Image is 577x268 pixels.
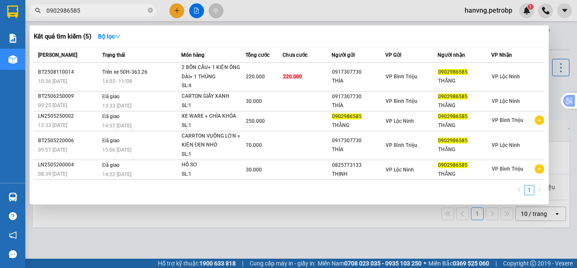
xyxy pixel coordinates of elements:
span: 250.000 [246,118,265,124]
div: LN2505200004 [38,160,100,169]
div: THẮNG [438,101,491,110]
div: LN2505250002 [38,112,100,121]
span: 30.000 [246,167,262,173]
span: plus-circle [535,164,544,174]
span: 0902986585 [438,113,468,119]
span: VP Lộc Ninh [492,142,520,148]
span: Đã giao [102,162,120,168]
span: [PERSON_NAME] [38,52,77,58]
div: SL: 1 [182,170,245,179]
div: THẮNG [438,170,491,179]
span: VP Bình Triệu [386,74,417,80]
div: 0917307730 [332,136,385,145]
span: VP Nhận [491,52,512,58]
img: warehouse-icon [8,55,17,64]
span: Tổng cước [245,52,269,58]
div: THẮNG [438,121,491,130]
span: Đã giao [102,138,120,144]
div: CARRTON VUÔNG LỚN + KIỆN ĐEN NHỎ [182,132,245,150]
h3: Kết quả tìm kiếm ( 5 ) [34,32,91,41]
div: 2 BỒN CẦU+ 1 KIỆN ỐNG DÀI+ 1 THÙNG [182,63,245,81]
span: 14:57 [DATE] [102,123,131,129]
div: THỊNH [332,170,385,179]
span: Người gửi [332,52,355,58]
div: THẮNG [438,77,491,86]
div: THÍA [332,101,385,110]
span: question-circle [9,212,17,220]
img: solution-icon [8,34,17,43]
span: right [537,187,542,192]
span: 220.000 [283,74,302,80]
span: 0902986585 [438,138,468,144]
span: VP Bình Triệu [386,98,417,104]
span: VP Bình Triệu [492,117,523,123]
span: Người nhận [438,52,465,58]
span: 70.000 [246,142,262,148]
li: 1 [524,185,534,195]
span: 09:57 [DATE] [38,147,67,153]
div: THÍA [332,145,385,154]
strong: Bộ lọc [98,33,121,40]
span: 12:33 [DATE] [38,122,67,128]
div: HỒ SƠ [182,160,245,170]
div: BT2508110014 [38,68,100,77]
div: SL: 4 [182,81,245,91]
span: close-circle [148,7,153,15]
a: 1 [525,185,534,195]
span: 15:06 [DATE] [102,147,131,153]
span: 220.000 [246,74,265,80]
span: message [9,250,17,258]
span: Món hàng [181,52,204,58]
span: VP Lộc Ninh [492,98,520,104]
span: 0902986585 [332,113,362,119]
button: Bộ lọcdown [91,30,128,43]
span: VP Lộc Ninh [386,118,414,124]
span: left [517,187,522,192]
span: Đã giao [102,94,120,99]
span: 14:02 - 11/08 [102,78,132,84]
span: 0902986585 [438,94,468,99]
li: Previous Page [514,185,524,195]
div: BT2506250009 [38,92,100,101]
div: 0917307730 [332,68,385,77]
span: down [115,33,121,39]
button: left [514,185,524,195]
div: 0825773133 [332,161,385,170]
div: THẮNG [332,121,385,130]
span: 10:36 [DATE] [38,78,67,84]
span: VP Lộc Ninh [386,167,414,173]
span: VP Bình Triệu [386,142,417,148]
span: VP Bình Triệu [492,166,523,172]
div: 0917307730 [332,92,385,101]
div: THẮNG [438,145,491,154]
div: XE WARE + CHÌA KHÓA [182,112,245,121]
div: THÍA [332,77,385,86]
span: Chưa cước [283,52,308,58]
span: Trạng thái [102,52,125,58]
div: SL: 1 [182,150,245,159]
div: BT2505220006 [38,136,100,145]
div: SL: 1 [182,121,245,130]
span: 08:39 [DATE] [38,171,67,177]
span: plus-circle [535,116,544,125]
button: right [534,185,544,195]
span: 30.000 [246,98,262,104]
span: 14:22 [DATE] [102,171,131,177]
span: Trên xe 50H-363.26 [102,69,147,75]
span: VP Lộc Ninh [492,74,520,80]
span: 09:25 [DATE] [38,102,67,108]
span: Đã giao [102,113,120,119]
span: 13:33 [DATE] [102,103,131,109]
img: logo-vxr [7,6,18,18]
img: warehouse-icon [8,193,17,202]
li: Next Page [534,185,544,195]
span: 0902986585 [438,69,468,75]
span: search [35,8,41,14]
span: notification [9,231,17,239]
span: 0902986585 [438,162,468,168]
input: Tìm tên, số ĐT hoặc mã đơn [46,6,146,15]
span: close-circle [148,8,153,13]
div: CARTON GIẤY XANH [182,92,245,101]
span: VP Gửi [385,52,401,58]
div: SL: 1 [182,101,245,111]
